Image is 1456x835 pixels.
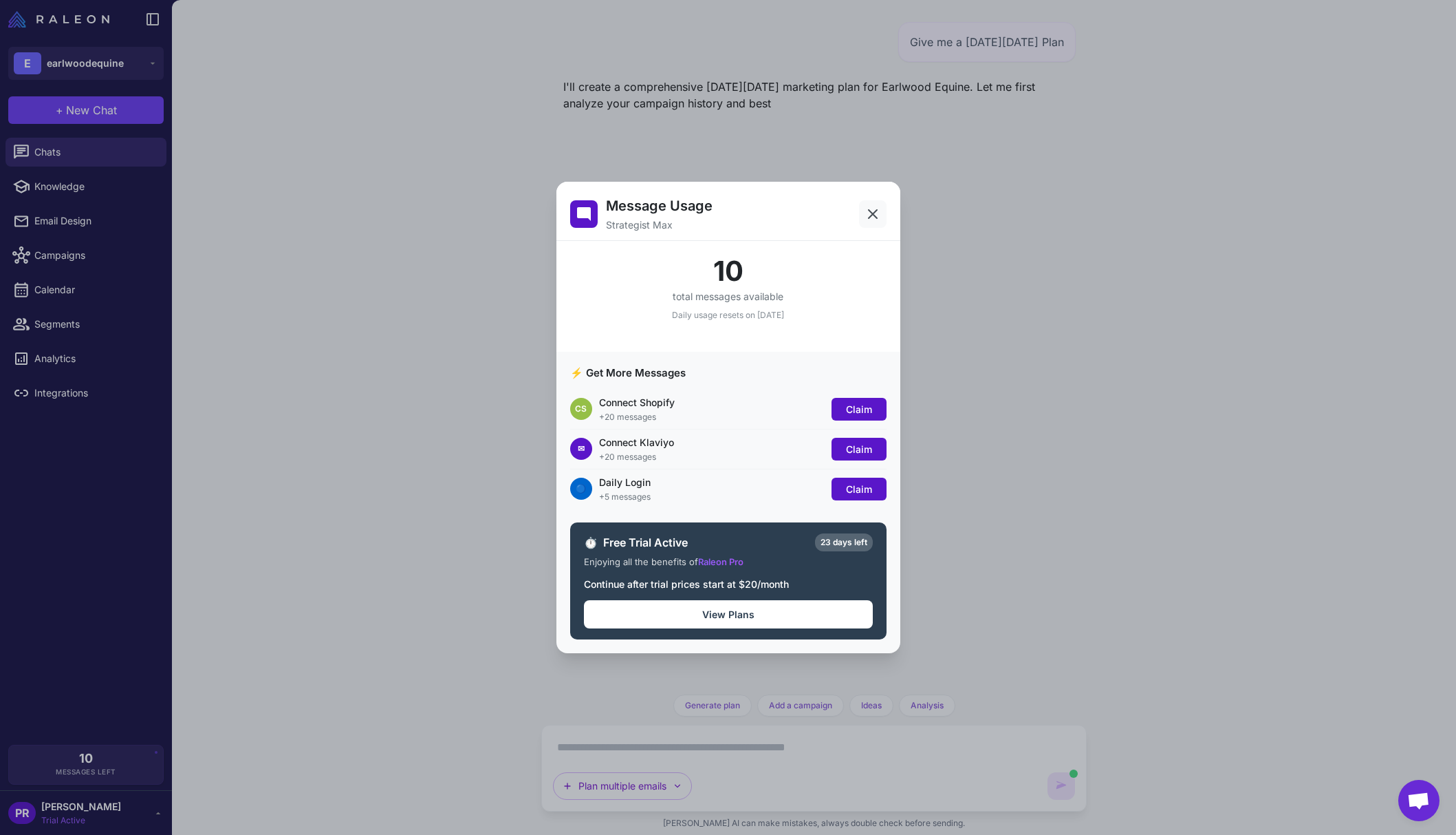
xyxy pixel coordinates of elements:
[570,398,592,420] div: CS
[584,556,873,569] div: Enjoying all the benefits of
[698,556,743,567] span: Raleon Pro
[599,435,825,450] div: Connect Klaviyo
[570,438,592,460] div: ✉
[672,310,784,320] span: Daily usage resets on [DATE]
[846,403,872,415] span: Claim
[815,533,873,551] div: 23 days left
[570,366,887,381] h3: ⚡ Get More Messages
[599,411,825,423] div: +20 messages
[606,218,713,232] p: Strategist Max
[584,578,789,590] span: Continue after trial prices start at $20/month
[606,195,713,216] h2: Message Usage
[846,443,872,455] span: Claim
[599,395,825,410] div: Connect Shopify
[599,491,825,503] div: +5 messages
[599,475,825,489] div: Daily Login
[599,451,825,463] div: +20 messages
[846,483,872,495] span: Claim
[584,600,873,628] button: View Plans
[673,290,783,302] span: total messages available
[603,534,810,551] span: Free Trial Active
[570,478,592,500] div: 🔵
[1398,780,1439,821] div: Open chat
[832,478,887,500] button: Claim
[584,534,598,551] span: ⏱️
[570,257,887,285] div: 10
[832,398,887,421] button: Claim
[832,438,887,461] button: Claim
